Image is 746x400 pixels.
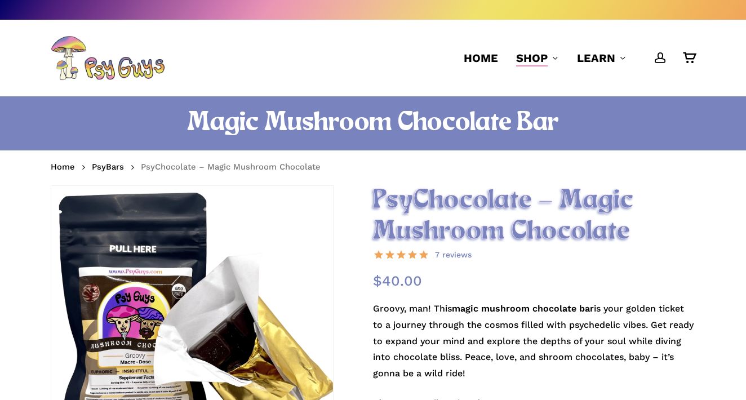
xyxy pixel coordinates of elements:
[51,108,695,139] h1: Magic Mushroom Chocolate Bar
[373,301,695,395] p: Groovy, man! This is your golden ticket to a journey through the cosmos filled with psychedelic v...
[464,51,498,65] span: Home
[464,50,498,66] a: Home
[373,273,382,289] span: $
[516,50,559,66] a: Shop
[373,273,422,289] bdi: 40.00
[92,161,124,172] a: PsyBars
[516,51,548,65] span: Shop
[51,161,75,172] a: Home
[455,20,695,96] nav: Main Menu
[577,51,615,65] span: Learn
[577,50,627,66] a: Learn
[452,303,594,314] strong: magic mushroom chocolate bar
[141,162,321,172] span: PsyChocolate – Magic Mushroom Chocolate
[51,35,165,81] img: PsyGuys
[373,185,695,247] h2: PsyChocolate – Magic Mushroom Chocolate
